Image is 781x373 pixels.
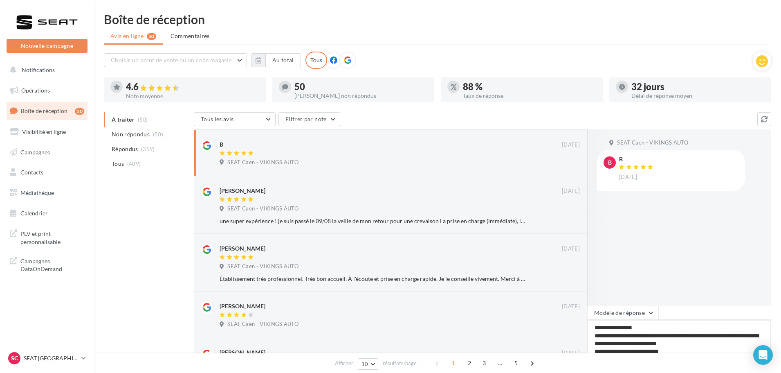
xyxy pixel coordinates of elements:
span: Notifications [22,66,55,73]
span: SEAT Caen - VIKINGS AUTO [227,321,298,328]
button: Notifications [5,61,86,79]
a: Boîte de réception50 [5,102,89,120]
div: [PERSON_NAME] non répondus [294,93,428,99]
span: [DATE] [562,188,580,195]
button: Nouvelle campagne [7,39,88,53]
div: 88 % [463,82,596,91]
a: SC SEAT [GEOGRAPHIC_DATA] [7,350,88,366]
span: [DATE] [562,350,580,357]
span: [DATE] [619,174,637,181]
p: SEAT [GEOGRAPHIC_DATA] [24,354,78,362]
span: SEAT Caen - VIKINGS AUTO [227,263,298,270]
span: Opérations [21,87,50,94]
span: (50) [153,131,163,138]
div: B [220,140,223,149]
a: Médiathèque [5,184,89,201]
button: Choisir un point de vente ou un code magasin [104,53,247,67]
div: Open Intercom Messenger [753,345,773,365]
div: Note moyenne [126,93,259,99]
a: Campagnes DataOnDemand [5,252,89,276]
span: Tous [112,160,124,168]
div: [PERSON_NAME] [220,244,265,253]
div: 32 jours [631,82,765,91]
div: Taux de réponse [463,93,596,99]
span: Non répondus [112,130,150,138]
button: 10 [358,358,379,370]
a: Contacts [5,164,89,181]
span: Choisir un point de vente ou un code magasin [111,57,232,63]
span: Afficher [335,359,353,367]
div: [PERSON_NAME] [220,348,265,357]
span: SC [11,354,18,362]
div: [PERSON_NAME] [220,302,265,310]
button: Au total [251,53,301,67]
a: Opérations [5,82,89,99]
span: 1 [447,357,460,370]
a: Calendrier [5,205,89,222]
span: Médiathèque [20,189,54,196]
span: SEAT Caen - VIKINGS AUTO [227,205,298,212]
span: (359) [141,146,155,152]
span: Boîte de réception [21,107,67,114]
a: PLV et print personnalisable [5,225,89,249]
span: Contacts [20,169,43,176]
span: ... [494,357,507,370]
span: [DATE] [562,303,580,310]
span: Campagnes DataOnDemand [20,255,84,273]
button: Tous les avis [194,112,276,126]
button: Au total [265,53,301,67]
span: Calendrier [20,210,48,217]
span: SEAT Caen - VIKINGS AUTO [227,159,298,166]
span: 10 [361,361,368,367]
span: Répondus [112,145,138,153]
button: Filtrer par note [278,112,340,126]
div: Établissement très professionnel. Très bon accueil. À l'écoute et prise en charge rapide. Je le c... [220,275,527,283]
span: 3 [478,357,491,370]
div: 4.6 [126,82,259,92]
span: Commentaires [171,32,210,40]
span: B [608,158,612,167]
div: une super expérience ! je suis passé le 09/08 la veille de mon retour pour une crevaison La prise... [220,217,527,225]
div: B [619,156,655,162]
span: 5 [509,357,523,370]
span: 2 [463,357,476,370]
span: résultats/page [383,359,417,367]
span: (409) [127,161,141,167]
div: Tous [305,52,327,69]
span: SEAT Caen - VIKINGS AUTO [617,139,688,147]
span: Visibilité en ligne [22,128,66,135]
div: 50 [75,108,84,115]
span: PLV et print personnalisable [20,228,84,246]
span: Tous les avis [201,115,234,122]
div: 50 [294,82,428,91]
a: Campagnes [5,144,89,161]
button: Modèle de réponse [587,306,658,320]
a: Visibilité en ligne [5,123,89,140]
span: [DATE] [562,141,580,149]
div: Délai de réponse moyen [631,93,765,99]
span: Campagnes [20,148,50,155]
div: [PERSON_NAME] [220,187,265,195]
div: Boîte de réception [104,13,771,25]
span: [DATE] [562,245,580,253]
